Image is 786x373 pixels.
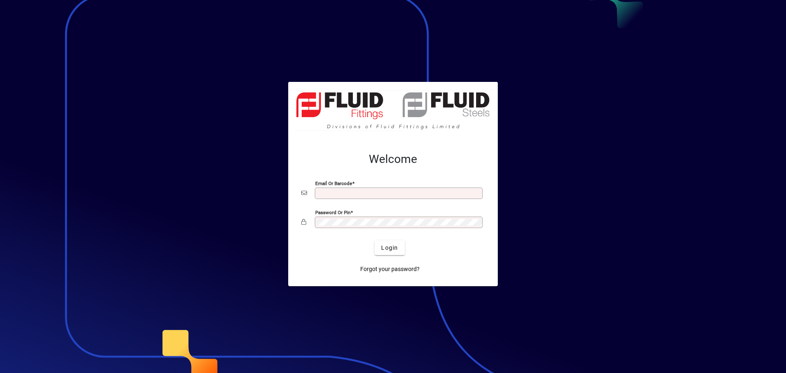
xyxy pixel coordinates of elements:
span: Forgot your password? [360,265,420,274]
span: Login [381,244,398,252]
button: Login [375,240,404,255]
h2: Welcome [301,152,485,166]
mat-label: Email or Barcode [315,181,352,186]
a: Forgot your password? [357,262,423,276]
mat-label: Password or Pin [315,210,350,215]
